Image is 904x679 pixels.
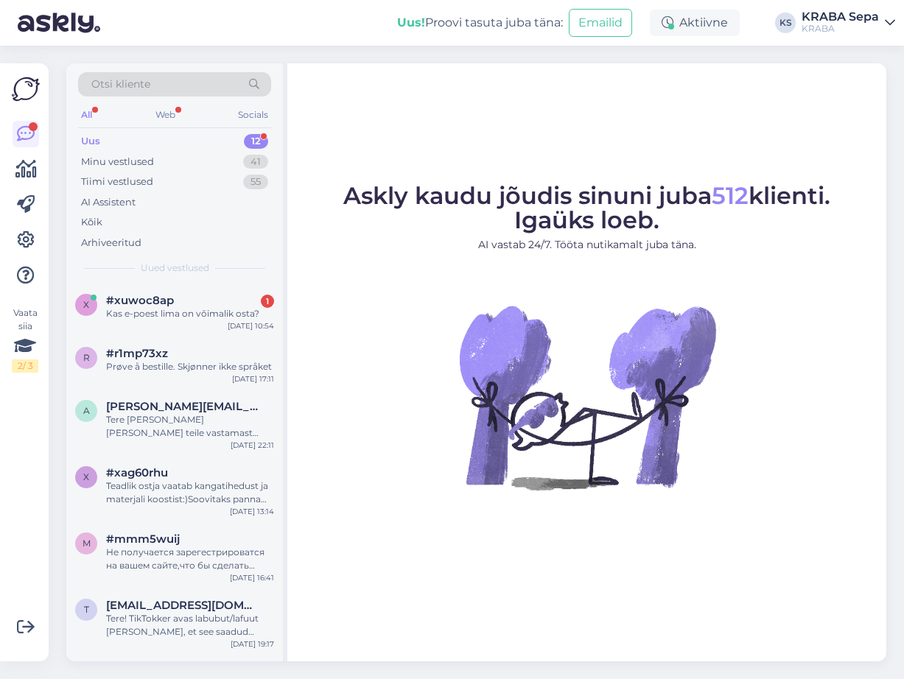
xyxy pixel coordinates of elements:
[84,604,89,615] span: t
[153,105,178,124] div: Web
[106,400,259,413] span: allan.matt19@gmail.com
[569,9,632,37] button: Emailid
[244,134,268,149] div: 12
[228,320,274,331] div: [DATE] 10:54
[106,307,274,320] div: Kas e-poest lima on võimalik osta?
[106,532,180,546] span: #mmm5wuij
[81,155,154,169] div: Minu vestlused
[232,373,274,384] div: [DATE] 17:11
[106,466,168,479] span: #xag60rhu
[230,506,274,517] div: [DATE] 13:14
[106,612,274,638] div: Tere! TikTokker avas labubut/lafuut [PERSON_NAME], et see saadud Krabast. Kas võimalik ka see e-p...
[81,236,141,250] div: Arhiveeritud
[775,13,796,33] div: KS
[261,295,274,308] div: 1
[12,75,40,103] img: Askly Logo
[397,14,563,32] div: Proovi tasuta juba täna:
[397,15,425,29] b: Uus!
[802,23,879,35] div: KRABA
[106,360,274,373] div: Prøve å bestille. Skjønner ikke språket
[712,181,749,210] span: 512
[343,237,830,253] p: AI vastab 24/7. Tööta nutikamalt juba täna.
[106,599,259,612] span: thomaskristenk@gmail.com
[83,538,91,549] span: m
[106,479,274,506] div: Teadlik ostja vaatab kangatihedust ja materjali koostist:)Soovitaks panna täpsemat infot kodulehe...
[81,195,136,210] div: AI Assistent
[235,105,271,124] div: Socials
[83,471,89,482] span: x
[106,413,274,440] div: Tere [PERSON_NAME] [PERSON_NAME] teile vastamast [GEOGRAPHIC_DATA] sepa turu noored müüjannad ma ...
[243,155,268,169] div: 41
[243,175,268,189] div: 55
[83,299,89,310] span: x
[231,440,274,451] div: [DATE] 22:11
[141,261,209,275] span: Uued vestlused
[12,306,38,373] div: Vaata siia
[802,11,879,23] div: KRABA Sepa
[343,181,830,234] span: Askly kaudu jõudis sinuni juba klienti. Igaüks loeb.
[231,638,274,650] div: [DATE] 19:17
[650,10,740,36] div: Aktiivne
[83,352,90,363] span: r
[230,572,274,583] div: [DATE] 16:41
[81,175,153,189] div: Tiimi vestlused
[91,77,150,92] span: Otsi kliente
[106,294,174,307] span: #xuwoc8ap
[802,11,895,35] a: KRABA SepaKRABA
[78,105,95,124] div: All
[81,215,102,230] div: Kõik
[455,264,720,530] img: No Chat active
[83,405,90,416] span: a
[106,546,274,572] div: Не получается зарегестрироватся на вашем сайте,что бы сделать заказ
[106,347,168,360] span: #r1mp73xz
[81,134,100,149] div: Uus
[12,359,38,373] div: 2 / 3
